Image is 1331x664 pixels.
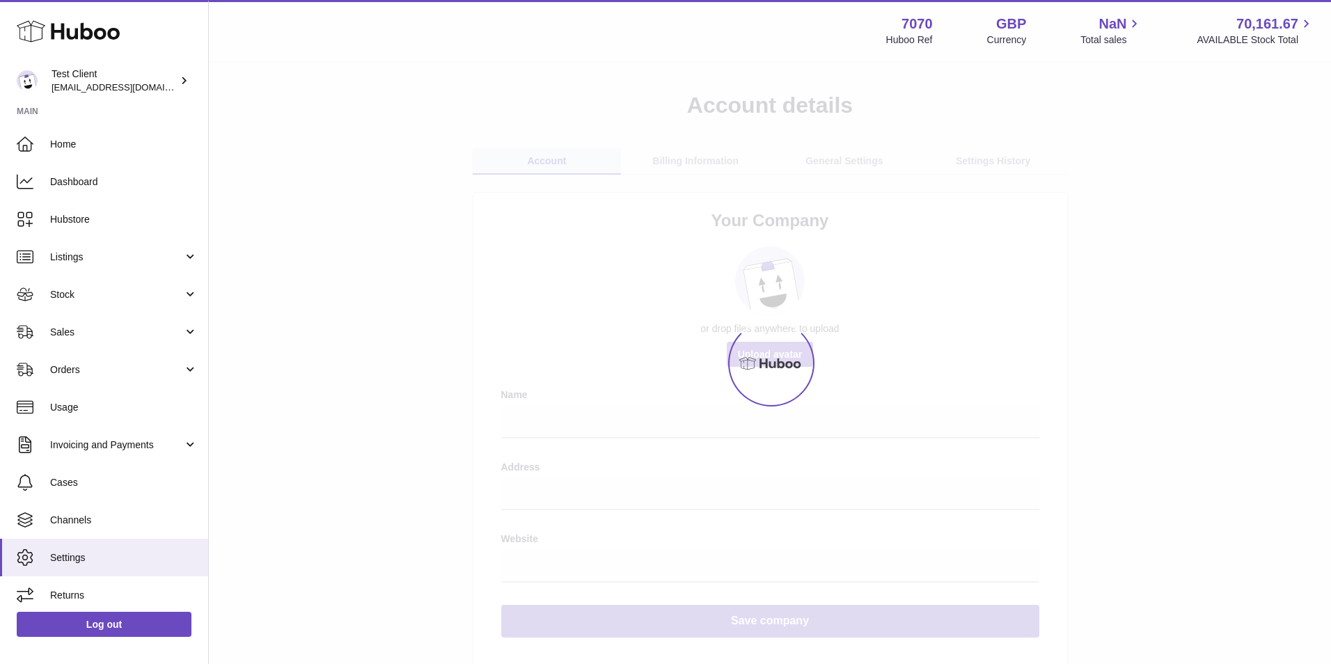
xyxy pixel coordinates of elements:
span: Channels [50,514,198,527]
strong: GBP [996,15,1026,33]
span: Usage [50,401,198,414]
span: AVAILABLE Stock Total [1197,33,1314,47]
span: Total sales [1080,33,1142,47]
a: Log out [17,612,191,637]
a: NaN Total sales [1080,15,1142,47]
span: Stock [50,288,183,301]
span: Cases [50,476,198,489]
strong: 7070 [901,15,933,33]
div: Test Client [52,68,177,94]
span: Invoicing and Payments [50,438,183,452]
span: Hubstore [50,213,198,226]
span: Home [50,138,198,151]
span: Settings [50,551,198,564]
a: 70,161.67 AVAILABLE Stock Total [1197,15,1314,47]
span: Sales [50,326,183,339]
span: Listings [50,251,183,264]
span: Returns [50,589,198,602]
div: Currency [987,33,1027,47]
span: 70,161.67 [1236,15,1298,33]
span: Orders [50,363,183,377]
span: [EMAIL_ADDRESS][DOMAIN_NAME] [52,81,205,93]
span: Dashboard [50,175,198,189]
span: NaN [1098,15,1126,33]
img: internalAdmin-7070@internal.huboo.com [17,70,38,91]
div: Huboo Ref [886,33,933,47]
